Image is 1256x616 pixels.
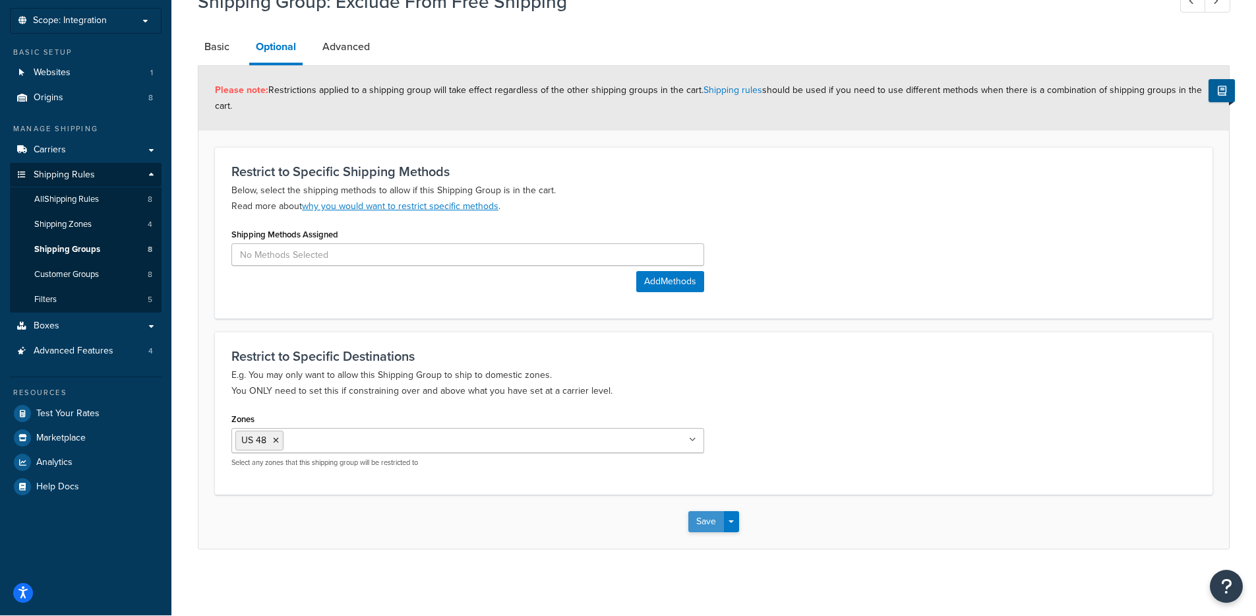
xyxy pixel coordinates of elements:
[10,212,162,237] a: Shipping Zones4
[10,61,162,85] li: Websites
[148,294,152,305] span: 5
[36,433,86,444] span: Marketplace
[10,123,162,135] div: Manage Shipping
[34,92,63,104] span: Origins
[34,294,57,305] span: Filters
[150,67,153,78] span: 1
[10,475,162,499] a: Help Docs
[148,346,153,357] span: 4
[10,262,162,287] li: Customer Groups
[36,408,100,419] span: Test Your Rates
[10,339,162,363] li: Advanced Features
[231,230,338,239] label: Shipping Methods Assigned
[10,402,162,425] a: Test Your Rates
[316,31,376,63] a: Advanced
[148,194,152,205] span: 8
[34,67,71,78] span: Websites
[10,138,162,162] a: Carriers
[10,47,162,58] div: Basic Setup
[231,164,1196,179] h3: Restrict to Specific Shipping Methods
[231,414,254,424] label: Zones
[249,31,303,65] a: Optional
[10,288,162,312] a: Filters5
[636,271,704,292] button: AddMethods
[34,169,95,181] span: Shipping Rules
[10,212,162,237] li: Shipping Zones
[10,163,162,187] a: Shipping Rules
[10,288,162,312] li: Filters
[34,144,66,156] span: Carriers
[10,237,162,262] a: Shipping Groups8
[231,349,1196,363] h3: Restrict to Specific Destinations
[302,199,498,213] a: why you would want to restrict specific methods
[10,86,162,110] a: Origins8
[10,262,162,287] a: Customer Groups8
[10,314,162,338] a: Boxes
[1209,79,1235,102] button: Show Help Docs
[34,194,99,205] span: All Shipping Rules
[10,187,162,212] a: AllShipping Rules8
[33,15,107,26] span: Scope: Integration
[10,450,162,474] a: Analytics
[10,61,162,85] a: Websites1
[198,31,236,63] a: Basic
[10,339,162,363] a: Advanced Features4
[10,426,162,450] a: Marketplace
[10,237,162,262] li: Shipping Groups
[34,219,92,230] span: Shipping Zones
[703,83,762,97] a: Shipping rules
[34,244,100,255] span: Shipping Groups
[688,511,724,532] button: Save
[148,219,152,230] span: 4
[10,387,162,398] div: Resources
[148,244,152,255] span: 8
[241,433,266,447] span: US 48
[231,458,704,468] p: Select any zones that this shipping group will be restricted to
[34,321,59,332] span: Boxes
[231,183,1196,214] p: Below, select the shipping methods to allow if this Shipping Group is in the cart. Read more about .
[36,457,73,468] span: Analytics
[34,346,113,357] span: Advanced Features
[231,367,1196,399] p: E.g. You may only want to allow this Shipping Group to ship to domestic zones. You ONLY need to s...
[215,83,1202,113] span: Restrictions applied to a shipping group will take effect regardless of the other shipping groups...
[148,269,152,280] span: 8
[148,92,153,104] span: 8
[215,83,268,97] strong: Please note:
[10,163,162,313] li: Shipping Rules
[231,243,704,266] input: No Methods Selected
[34,269,99,280] span: Customer Groups
[1210,570,1243,603] button: Open Resource Center
[36,481,79,493] span: Help Docs
[10,86,162,110] li: Origins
